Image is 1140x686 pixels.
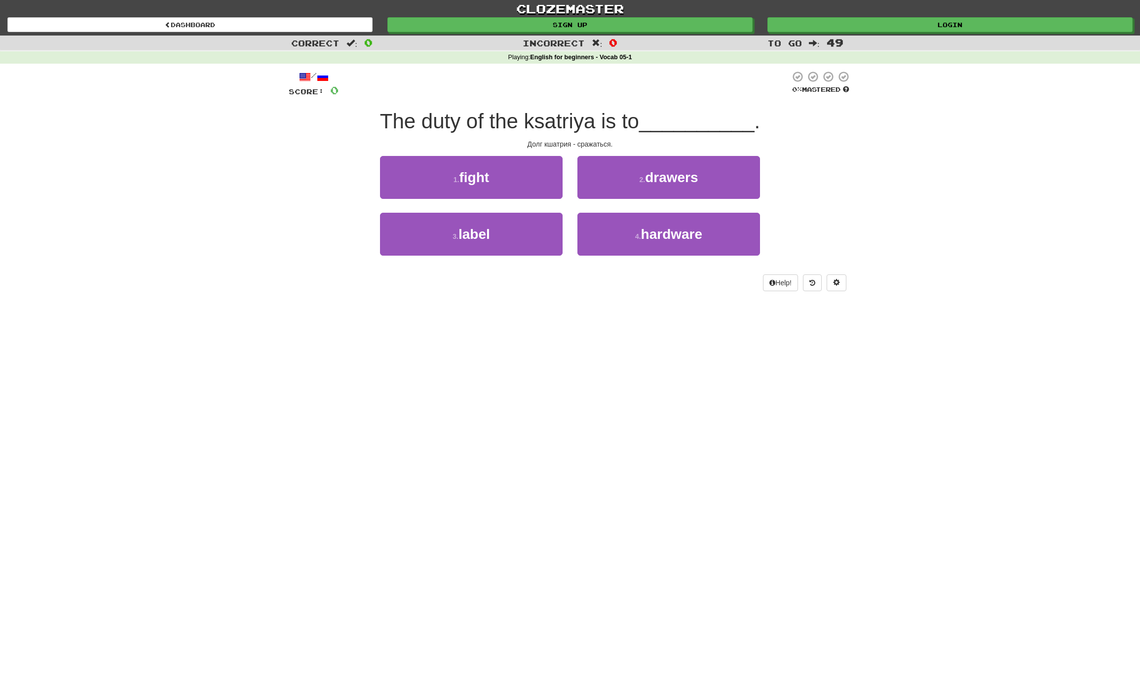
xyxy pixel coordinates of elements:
[577,213,760,256] button: 4.hardware
[330,84,339,96] span: 0
[380,156,563,199] button: 1.fight
[458,227,490,242] span: label
[577,156,760,199] button: 2.drawers
[639,110,755,133] span: __________
[530,54,632,61] strong: English for beginners - Vocab 05-1
[380,110,639,133] span: The duty of the ksatriya is to
[289,71,339,83] div: /
[364,37,373,48] span: 0
[767,17,1133,32] a: Login
[809,39,820,47] span: :
[523,38,585,48] span: Incorrect
[592,39,603,47] span: :
[645,170,698,185] span: drawers
[609,37,617,48] span: 0
[289,139,851,149] div: Долг кшатрия - сражаться.
[767,38,802,48] span: To go
[289,87,324,96] span: Score:
[792,85,802,93] span: 0 %
[639,176,645,184] small: 2 .
[7,17,373,32] a: Dashboard
[641,227,703,242] span: hardware
[454,176,459,184] small: 1 .
[346,39,357,47] span: :
[790,85,851,94] div: Mastered
[453,232,458,240] small: 3 .
[827,37,843,48] span: 49
[755,110,760,133] span: .
[387,17,753,32] a: Sign up
[803,274,822,291] button: Round history (alt+y)
[291,38,340,48] span: Correct
[635,232,641,240] small: 4 .
[380,213,563,256] button: 3.label
[459,170,490,185] span: fight
[763,274,798,291] button: Help!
